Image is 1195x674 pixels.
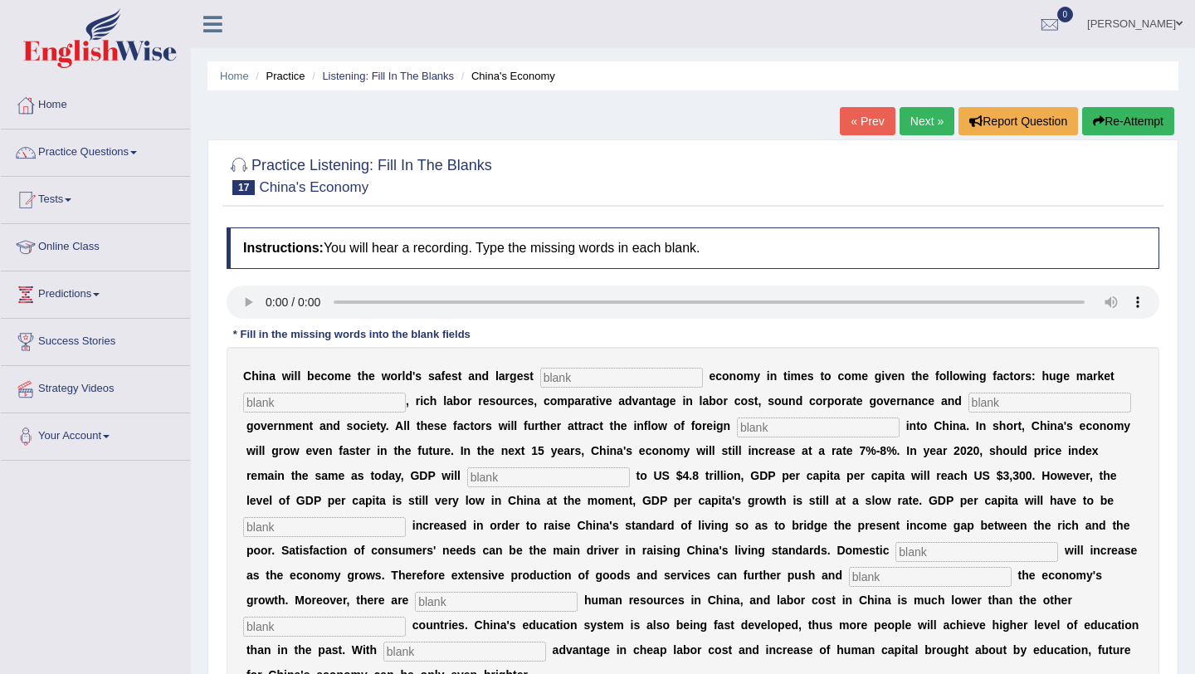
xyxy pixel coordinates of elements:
[568,394,575,408] b: p
[896,394,900,408] b: r
[227,327,477,343] div: * Fill in the missing words into the blank fields
[1093,369,1097,383] b: r
[722,369,729,383] b: o
[327,369,334,383] b: o
[783,369,788,383] b: t
[625,394,632,408] b: d
[441,419,447,432] b: e
[1076,369,1086,383] b: m
[840,107,895,135] a: « Prev
[788,369,791,383] b: i
[966,419,969,432] b: .
[262,369,270,383] b: n
[920,419,928,432] b: o
[468,369,475,383] b: a
[592,394,596,408] b: t
[703,394,710,408] b: a
[680,419,685,432] b: f
[243,393,406,413] input: blank
[788,394,796,408] b: n
[652,394,656,408] b: t
[1110,369,1115,383] b: t
[890,394,896,408] b: e
[754,394,758,408] b: t
[499,419,508,432] b: w
[420,394,423,408] b: i
[685,394,693,408] b: n
[243,617,406,637] input: blank
[557,419,561,432] b: r
[939,369,947,383] b: o
[715,369,722,383] b: c
[464,419,471,432] b: c
[734,394,741,408] b: c
[915,369,923,383] b: h
[540,368,703,388] input: blank
[291,369,295,383] b: i
[645,394,652,408] b: n
[758,394,761,408] b: ,
[412,369,415,383] b: '
[1021,369,1025,383] b: r
[251,68,305,84] li: Practice
[881,369,885,383] b: i
[716,419,724,432] b: g
[1056,369,1064,383] b: g
[979,419,987,432] b: n
[682,394,685,408] b: i
[568,419,574,432] b: a
[503,394,510,408] b: u
[861,369,868,383] b: e
[297,369,300,383] b: l
[319,419,326,432] b: a
[489,394,495,408] b: s
[928,394,934,408] b: e
[445,369,451,383] b: e
[960,369,969,383] b: w
[972,369,979,383] b: n
[453,419,457,432] b: f
[754,369,760,383] b: y
[508,419,511,432] b: i
[1086,369,1093,383] b: a
[968,369,972,383] b: i
[269,369,276,383] b: a
[470,419,474,432] b: t
[834,394,841,408] b: o
[467,394,471,408] b: r
[320,369,327,383] b: c
[1,82,190,124] a: Home
[993,369,997,383] b: f
[376,419,380,432] b: t
[544,394,550,408] b: c
[841,394,846,408] b: r
[460,394,467,408] b: o
[581,394,585,408] b: r
[942,419,949,432] b: h
[267,419,274,432] b: e
[691,419,695,432] b: f
[910,419,917,432] b: n
[716,394,724,408] b: o
[428,369,435,383] b: s
[901,394,909,408] b: n
[606,394,612,408] b: e
[948,394,955,408] b: n
[514,419,517,432] b: l
[315,369,321,383] b: e
[405,369,412,383] b: d
[505,369,510,383] b: r
[638,394,645,408] b: a
[621,419,627,432] b: e
[1003,369,1010,383] b: c
[435,369,441,383] b: a
[457,68,555,84] li: China's Economy
[307,369,315,383] b: b
[922,394,929,408] b: c
[916,419,920,432] b: t
[261,419,267,432] b: v
[876,394,884,408] b: o
[528,419,535,432] b: u
[430,394,437,408] b: h
[402,369,406,383] b: l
